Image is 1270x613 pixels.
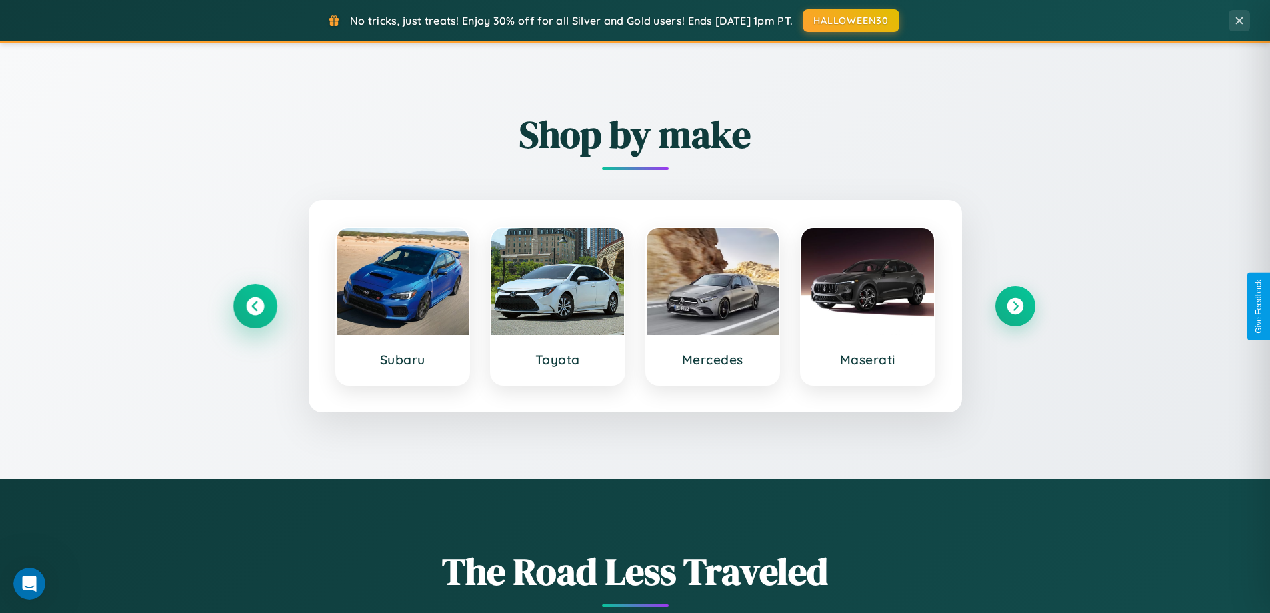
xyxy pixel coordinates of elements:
[13,568,45,600] iframe: Intercom live chat
[815,352,921,368] h3: Maserati
[803,9,899,32] button: HALLOWEEN30
[660,352,766,368] h3: Mercedes
[350,352,456,368] h3: Subaru
[235,546,1035,597] h1: The Road Less Traveled
[1254,279,1263,334] div: Give Feedback
[350,14,793,27] span: No tricks, just treats! Enjoy 30% off for all Silver and Gold users! Ends [DATE] 1pm PT.
[235,109,1035,160] h2: Shop by make
[505,352,611,368] h3: Toyota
